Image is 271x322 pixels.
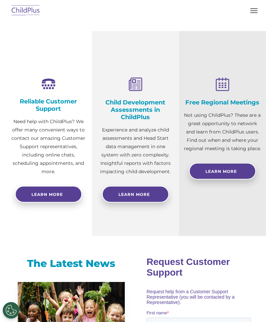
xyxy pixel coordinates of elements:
[97,99,174,121] h4: Child Development Assessments in ChildPlus
[184,99,261,106] h4: Free Regional Meetings
[3,302,19,319] button: Cookies Settings
[10,117,87,176] p: Need help with ChildPlus? We offer many convenient ways to contact our amazing Customer Support r...
[15,186,82,203] a: Learn more
[205,169,237,174] span: Learn More
[18,257,125,270] h3: The Latest News
[10,3,41,19] img: ChildPlus by Procare Solutions
[118,192,150,197] span: Learn More
[102,186,169,203] a: Learn More
[10,98,87,112] h4: Reliable Customer Support
[184,111,261,153] p: Not using ChildPlus? These are a great opportunity to network and learn from ChildPlus users. Fin...
[97,126,174,176] p: Experience and analyze child assessments and Head Start data management in one system with zero c...
[189,163,256,180] a: Learn More
[31,192,63,197] span: Learn more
